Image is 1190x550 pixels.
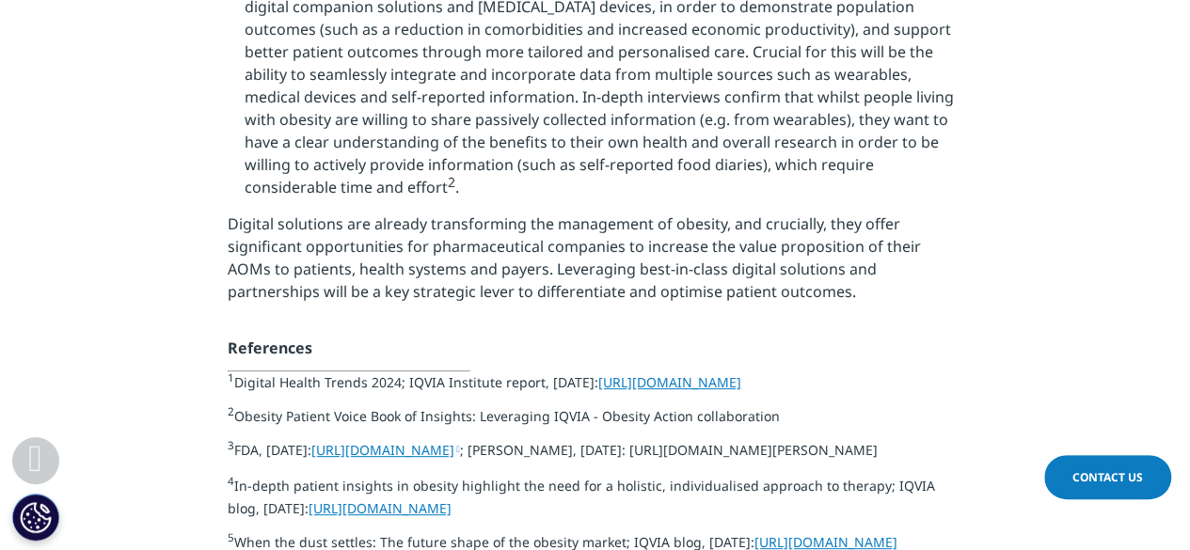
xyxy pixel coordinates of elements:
[448,172,455,190] sup: 2
[228,439,962,475] p: FDA, [DATE]: ; [PERSON_NAME], [DATE]: [URL][DOMAIN_NAME][PERSON_NAME]
[228,338,312,358] span: References
[228,371,962,405] p: Digital Health Trends 2024; IQVIA Institute report, [DATE]:
[228,530,234,544] sup: 5
[228,405,962,439] p: Obesity Patient Voice Book of Insights: Leveraging IQVIA - Obesity Action collaboration
[12,494,59,541] button: Cookies Settings
[228,212,962,314] p: Digital solutions are already transforming the management of obesity, and crucially, they offer s...
[311,441,460,459] a: [URL][DOMAIN_NAME]
[228,404,234,418] sup: 2
[1072,469,1143,485] span: Contact Us
[228,370,234,385] sup: 1
[228,475,962,531] p: In-depth patient insights in obesity highlight the need for a holistic, individualised approach t...
[228,438,234,452] sup: 3
[598,373,741,391] a: [URL][DOMAIN_NAME]
[228,474,234,488] sup: 4
[1044,455,1171,499] a: Contact Us
[309,499,452,517] a: [URL][DOMAIN_NAME]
